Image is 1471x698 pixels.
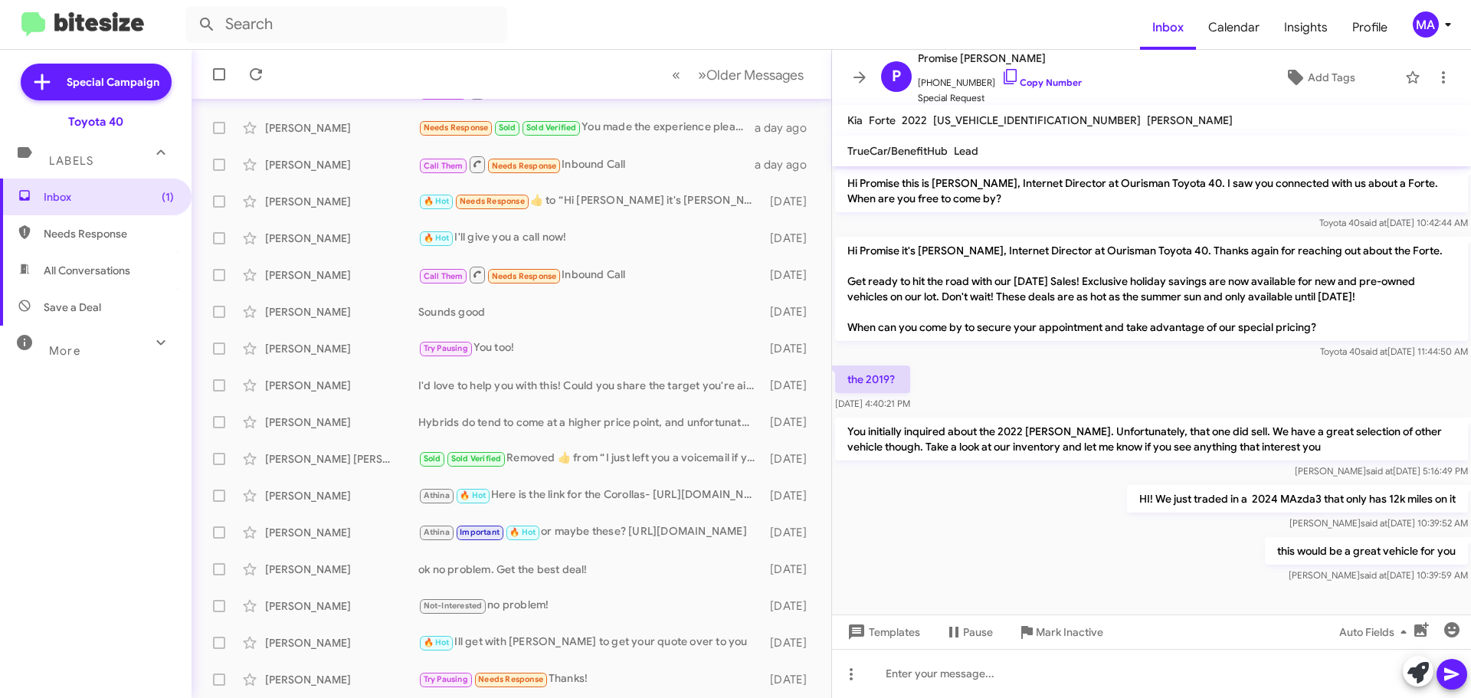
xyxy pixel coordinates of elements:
[265,194,418,209] div: [PERSON_NAME]
[460,527,500,537] span: Important
[424,343,468,353] span: Try Pausing
[44,263,130,278] span: All Conversations
[492,271,557,281] span: Needs Response
[1289,569,1468,581] span: [PERSON_NAME] [DATE] 10:39:59 AM
[762,525,819,540] div: [DATE]
[424,601,483,611] span: Not-Interested
[1308,64,1355,91] span: Add Tags
[509,527,536,537] span: 🔥 Hot
[663,59,813,90] nav: Page navigation example
[44,300,101,315] span: Save a Deal
[265,231,418,246] div: [PERSON_NAME]
[265,415,418,430] div: [PERSON_NAME]
[265,341,418,356] div: [PERSON_NAME]
[460,196,525,206] span: Needs Response
[265,672,418,687] div: [PERSON_NAME]
[1366,465,1393,477] span: said at
[265,525,418,540] div: [PERSON_NAME]
[1327,618,1425,646] button: Auto Fields
[1339,618,1413,646] span: Auto Fields
[1272,5,1340,50] a: Insights
[918,49,1082,67] span: Promise [PERSON_NAME]
[902,113,927,127] span: 2022
[663,59,690,90] button: Previous
[1361,346,1387,357] span: said at
[832,618,932,646] button: Templates
[1361,517,1387,529] span: said at
[1320,346,1468,357] span: Toyota 40 [DATE] 11:44:50 AM
[1319,217,1468,228] span: Toyota 40 [DATE] 10:42:44 AM
[68,114,123,129] div: Toyota 40
[847,144,948,158] span: TrueCar/BenefitHub
[963,618,993,646] span: Pause
[49,344,80,358] span: More
[1289,517,1468,529] span: [PERSON_NAME] [DATE] 10:39:52 AM
[265,120,418,136] div: [PERSON_NAME]
[1360,569,1387,581] span: said at
[418,378,762,393] div: I'd love to help you with this! Could you share the target you're aiming for so I can find someth...
[1196,5,1272,50] a: Calendar
[1360,217,1387,228] span: said at
[698,65,706,84] span: »
[1413,11,1439,38] div: MA
[1147,113,1233,127] span: [PERSON_NAME]
[933,113,1141,127] span: [US_VEHICLE_IDENTIFICATION_NUMBER]
[265,267,418,283] div: [PERSON_NAME]
[762,488,819,503] div: [DATE]
[424,674,468,684] span: Try Pausing
[418,155,755,174] div: Inbound Call
[424,454,441,464] span: Sold
[706,67,804,84] span: Older Messages
[418,304,762,320] div: Sounds good
[1340,5,1400,50] a: Profile
[418,562,762,577] div: ok no problem. Get the best deal!
[835,365,910,393] p: the 2019?
[1240,64,1397,91] button: Add Tags
[672,65,680,84] span: «
[265,451,418,467] div: [PERSON_NAME] [PERSON_NAME]
[418,229,762,247] div: I'll give you a call now!
[762,672,819,687] div: [DATE]
[1265,537,1468,565] p: this would be a great vehicle for you
[918,90,1082,106] span: Special Request
[424,271,464,281] span: Call Them
[835,398,910,409] span: [DATE] 4:40:21 PM
[418,415,762,430] div: Hybrids do tend to come at a higher price point, and unfortunately, I don't have any options avai...
[265,488,418,503] div: [PERSON_NAME]
[762,231,819,246] div: [DATE]
[418,670,762,688] div: Thanks!
[844,618,920,646] span: Templates
[44,189,174,205] span: Inbox
[418,265,762,284] div: Inbound Call
[1001,77,1082,88] a: Copy Number
[1140,5,1196,50] a: Inbox
[835,237,1468,341] p: Hi Promise it's [PERSON_NAME], Internet Director at Ourisman Toyota 40. Thanks again for reaching...
[418,487,762,504] div: Here is the link for the Corollas- [URL][DOMAIN_NAME]
[835,169,1468,212] p: Hi Promise this is [PERSON_NAME], Internet Director at Ourisman Toyota 40. I saw you connected wi...
[762,304,819,320] div: [DATE]
[835,418,1468,460] p: You initially inquired about the 2022 [PERSON_NAME]. Unfortunately, that one did sell. We have a ...
[755,120,819,136] div: a day ago
[265,304,418,320] div: [PERSON_NAME]
[762,451,819,467] div: [DATE]
[1295,465,1468,477] span: [PERSON_NAME] [DATE] 5:16:49 PM
[1127,485,1468,513] p: HI! We just traded in a 2024 MAzda3 that only has 12k miles on it
[762,341,819,356] div: [DATE]
[21,64,172,100] a: Special Campaign
[162,189,174,205] span: (1)
[526,123,577,133] span: Sold Verified
[424,490,450,500] span: Athina
[49,154,93,168] span: Labels
[1400,11,1454,38] button: MA
[762,635,819,650] div: [DATE]
[44,226,174,241] span: Needs Response
[869,113,896,127] span: Forte
[492,161,557,171] span: Needs Response
[265,598,418,614] div: [PERSON_NAME]
[460,490,486,500] span: 🔥 Hot
[424,233,450,243] span: 🔥 Hot
[689,59,813,90] button: Next
[265,157,418,172] div: [PERSON_NAME]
